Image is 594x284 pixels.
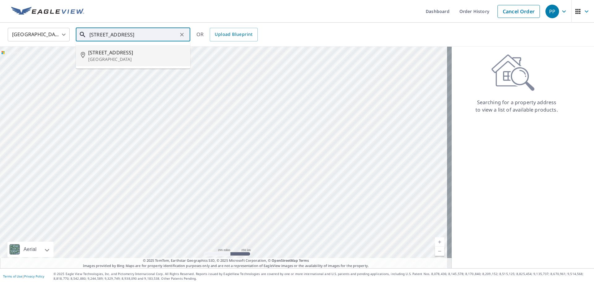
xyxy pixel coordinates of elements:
[11,7,84,16] img: EV Logo
[545,5,559,18] div: PP
[178,30,186,39] button: Clear
[88,49,185,56] span: [STREET_ADDRESS]
[3,274,44,278] p: |
[435,247,444,256] a: Current Level 5, Zoom Out
[475,99,558,113] p: Searching for a property address to view a list of available products.
[22,242,38,257] div: Aerial
[299,258,309,263] a: Terms
[215,31,252,38] span: Upload Blueprint
[435,237,444,247] a: Current Level 5, Zoom In
[210,28,257,41] a: Upload Blueprint
[54,272,591,281] p: © 2025 Eagle View Technologies, Inc. and Pictometry International Corp. All Rights Reserved. Repo...
[88,56,185,62] p: [GEOGRAPHIC_DATA]
[8,26,70,43] div: [GEOGRAPHIC_DATA]
[7,242,54,257] div: Aerial
[196,28,258,41] div: OR
[143,258,309,263] span: © 2025 TomTom, Earthstar Geographics SIO, © 2025 Microsoft Corporation, ©
[89,26,178,43] input: Search by address or latitude-longitude
[272,258,298,263] a: OpenStreetMap
[24,274,44,278] a: Privacy Policy
[497,5,540,18] a: Cancel Order
[3,274,22,278] a: Terms of Use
